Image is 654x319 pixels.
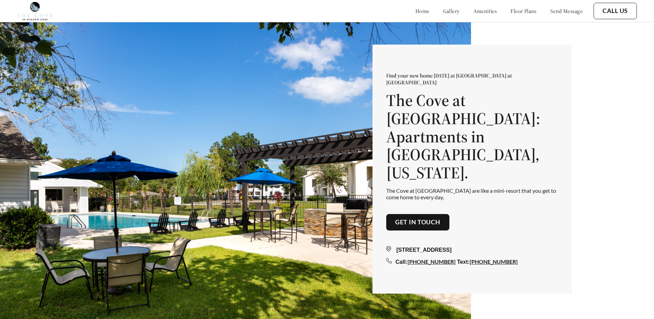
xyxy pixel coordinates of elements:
[17,2,53,20] img: cove_at_golden_isles_logo.png
[603,7,628,15] a: Call Us
[510,8,537,14] a: floor plans
[386,72,558,86] p: Find your new home [DATE] at [GEOGRAPHIC_DATA] at [GEOGRAPHIC_DATA]
[415,8,429,14] a: home
[408,258,456,265] a: [PHONE_NUMBER]
[386,246,558,254] div: [STREET_ADDRESS]
[395,259,408,265] span: Call:
[457,259,470,265] span: Text:
[443,8,460,14] a: gallery
[594,3,637,19] button: Call Us
[473,8,497,14] a: amenities
[550,8,583,14] a: send message
[395,218,440,226] a: Get in touch
[470,258,518,265] a: [PHONE_NUMBER]
[386,214,449,231] button: Get in touch
[386,91,558,182] h1: The Cove at [GEOGRAPHIC_DATA]: Apartments in [GEOGRAPHIC_DATA], [US_STATE].
[386,187,558,200] p: The Cove at [GEOGRAPHIC_DATA] are like a mini-resort that you get to come home to every day.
